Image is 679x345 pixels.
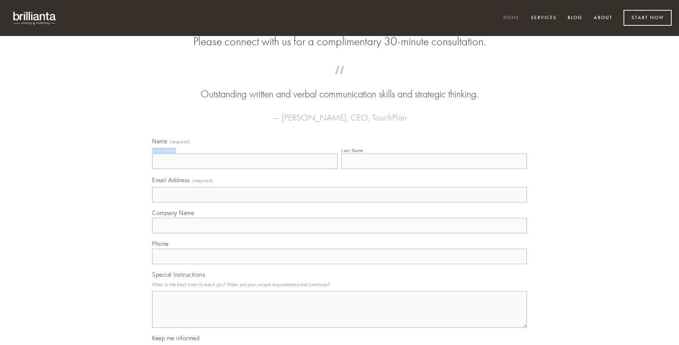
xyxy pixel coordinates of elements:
[164,101,515,125] figcaption: — [PERSON_NAME], CEO, TouchPlan
[589,12,617,24] a: About
[152,280,527,290] p: What is the best time to reach you? What are your unique requirements and timelines?
[341,148,363,153] div: Last Name
[152,271,205,278] span: Special Instructions
[7,7,62,29] img: brillianta - research, strategy, marketing
[193,176,213,186] span: (required)
[152,137,167,145] span: Name
[624,10,672,26] a: Start Now
[152,240,169,247] span: Phone
[152,176,190,184] span: Email Address
[499,12,524,24] a: Home
[164,73,515,87] span: “
[164,73,515,101] blockquote: Outstanding written and verbal communication skills and strategic thinking.
[152,35,527,48] h2: Please connect with us for a complimentary 30-minute consultation.
[152,148,175,153] div: First Name
[152,209,194,216] span: Company Name
[170,140,190,144] span: (required)
[152,334,200,342] span: Keep me informed
[563,12,587,24] a: Blog
[526,12,561,24] a: Services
